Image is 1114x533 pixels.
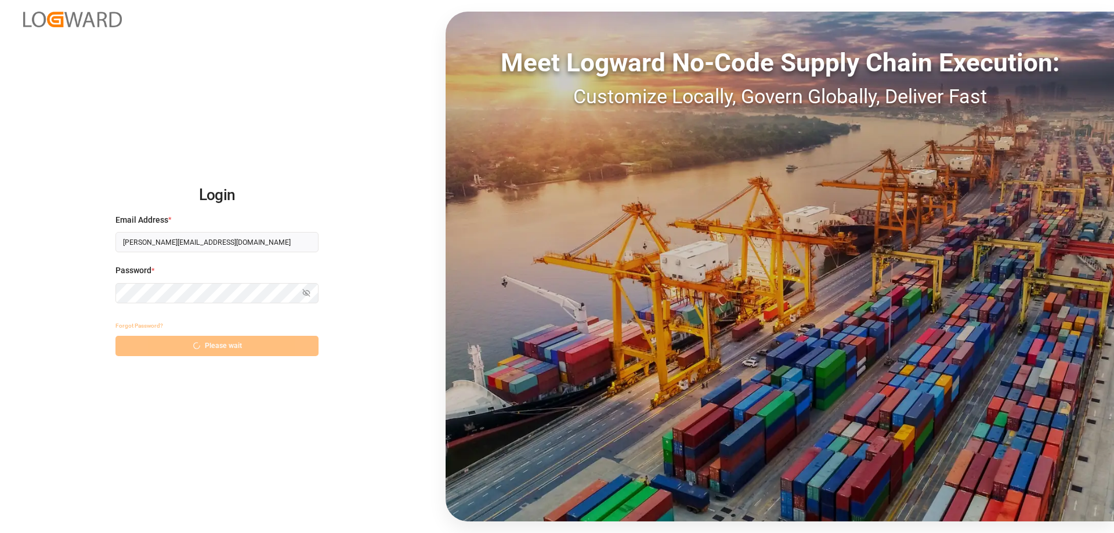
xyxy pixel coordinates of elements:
span: Password [115,264,151,277]
div: Customize Locally, Govern Globally, Deliver Fast [446,82,1114,111]
img: Logward_new_orange.png [23,12,122,27]
div: Meet Logward No-Code Supply Chain Execution: [446,43,1114,82]
span: Email Address [115,214,168,226]
input: Enter your email [115,232,319,252]
h2: Login [115,177,319,214]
